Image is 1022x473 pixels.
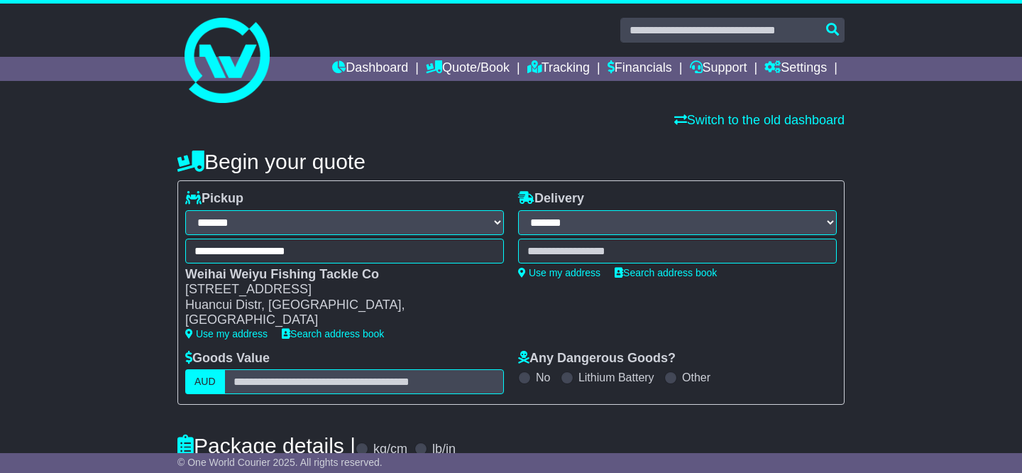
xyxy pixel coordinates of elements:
label: lb/in [432,442,456,457]
a: Search address book [615,267,717,278]
a: Use my address [185,328,268,339]
a: Dashboard [332,57,408,81]
label: No [536,371,550,384]
span: © One World Courier 2025. All rights reserved. [177,457,383,468]
div: [STREET_ADDRESS] [185,282,490,298]
div: Weihai Weiyu Fishing Tackle Co [185,267,490,283]
a: Quote/Book [426,57,510,81]
label: Lithium Battery [578,371,654,384]
a: Search address book [282,328,384,339]
label: kg/cm [373,442,407,457]
a: Financials [608,57,672,81]
label: Delivery [518,191,584,207]
a: Tracking [527,57,590,81]
label: AUD [185,369,225,394]
a: Settings [764,57,827,81]
a: Switch to the old dashboard [674,113,845,127]
label: Any Dangerous Goods? [518,351,676,366]
label: Goods Value [185,351,270,366]
div: Huancui Distr, [GEOGRAPHIC_DATA], [GEOGRAPHIC_DATA] [185,298,490,328]
a: Support [690,57,747,81]
h4: Begin your quote [177,150,845,173]
h4: Package details | [177,434,356,457]
label: Other [682,371,710,384]
label: Pickup [185,191,243,207]
a: Use my address [518,267,600,278]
